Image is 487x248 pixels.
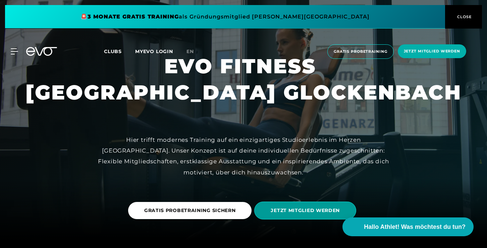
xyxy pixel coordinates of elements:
[186,48,194,54] span: en
[342,217,474,236] button: Hallo Athlet! Was möchtest du tun?
[144,207,236,214] span: GRATIS PROBETRAINING SICHERN
[93,134,394,178] div: Hier trifft modernes Training auf ein einzigartiges Studioerlebnis im Herzen [GEOGRAPHIC_DATA]. U...
[104,48,122,54] span: Clubs
[135,48,173,54] a: MYEVO LOGIN
[271,207,340,214] span: JETZT MITGLIED WERDEN
[396,44,468,59] a: Jetzt Mitglied werden
[25,53,462,106] h1: EVO FITNESS [GEOGRAPHIC_DATA] GLOCKENBACH
[455,14,472,20] span: CLOSE
[364,222,466,232] span: Hallo Athlet! Was möchtest du tun?
[104,48,135,54] a: Clubs
[325,44,396,59] a: Gratis Probetraining
[334,49,387,54] span: Gratis Probetraining
[186,48,202,55] a: en
[445,5,482,29] button: CLOSE
[254,197,359,224] a: JETZT MITGLIED WERDEN
[404,48,460,54] span: Jetzt Mitglied werden
[128,197,255,224] a: GRATIS PROBETRAINING SICHERN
